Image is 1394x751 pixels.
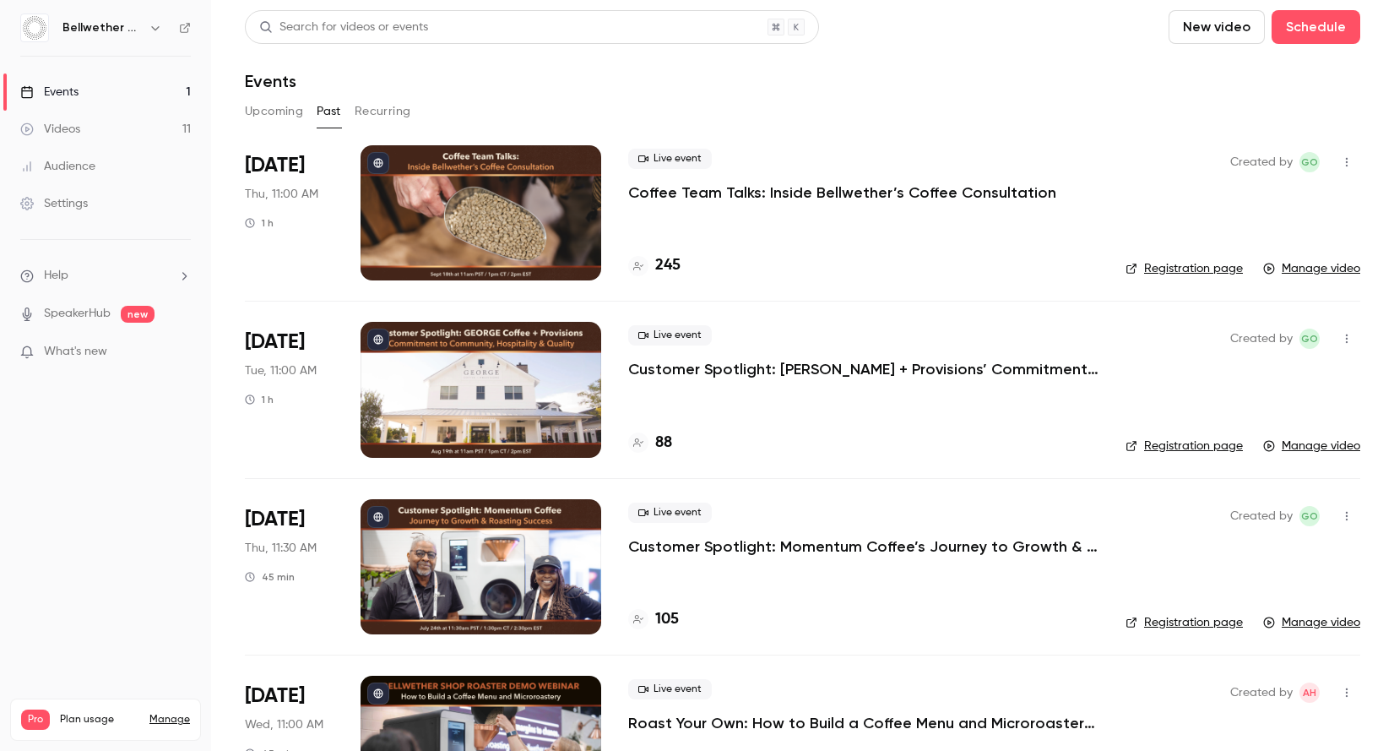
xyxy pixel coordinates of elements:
span: Gabrielle Oliveira [1299,506,1320,526]
div: Search for videos or events [259,19,428,36]
div: 1 h [245,216,274,230]
span: Created by [1230,506,1293,526]
span: Live event [628,149,712,169]
span: Tue, 11:00 AM [245,362,317,379]
span: Plan usage [60,713,139,727]
a: Registration page [1126,438,1243,454]
img: Bellwether Coffee [21,14,48,41]
a: 245 [628,254,681,277]
span: GO [1301,152,1318,172]
span: new [121,306,155,323]
h4: 88 [655,432,672,454]
a: 105 [628,608,679,631]
a: Manage video [1263,260,1360,277]
span: [DATE] [245,152,305,179]
span: [DATE] [245,329,305,356]
span: Pro [21,710,50,730]
div: Audience [20,158,95,175]
a: SpeakerHub [44,305,111,323]
span: Live event [628,325,712,346]
span: GO [1301,506,1318,526]
span: What's new [44,343,107,361]
a: Coffee Team Talks: Inside Bellwether’s Coffee Consultation [628,182,1056,203]
span: Thu, 11:30 AM [245,540,317,557]
span: Created by [1230,329,1293,349]
li: help-dropdown-opener [20,267,191,285]
span: Wed, 11:00 AM [245,716,323,733]
button: New video [1169,10,1265,44]
span: Thu, 11:00 AM [245,186,318,203]
span: Help [44,267,68,285]
div: Jul 24 Thu, 11:30 AM (America/Los Angeles) [245,499,334,634]
div: Videos [20,121,80,138]
span: [DATE] [245,506,305,533]
h6: Bellwether Coffee [62,19,142,36]
span: Created by [1230,152,1293,172]
button: Upcoming [245,98,303,125]
span: Live event [628,679,712,699]
div: 45 min [245,570,295,584]
div: 1 h [245,393,274,406]
button: Schedule [1272,10,1360,44]
span: Gabrielle Oliveira [1299,329,1320,349]
a: Manage [149,713,190,727]
a: Registration page [1126,614,1243,631]
div: Settings [20,195,88,212]
span: Gabrielle Oliveira [1299,152,1320,172]
div: Events [20,84,79,101]
a: Roast Your Own: How to Build a Coffee Menu and Microroastery with Bellwether [628,713,1098,733]
span: Andrew Heppner [1299,683,1320,703]
h4: 105 [655,608,679,631]
a: Customer Spotlight: [PERSON_NAME] + Provisions’ Commitment to Community, Hospitality & Quality [628,359,1098,379]
button: Past [317,98,341,125]
h4: 245 [655,254,681,277]
span: GO [1301,329,1318,349]
h1: Events [245,71,296,91]
a: 88 [628,432,672,454]
a: Manage video [1263,438,1360,454]
a: Customer Spotlight: Momentum Coffee’s Journey to Growth & Roasting Success [628,536,1098,557]
div: Aug 19 Tue, 11:00 AM (America/Los Angeles) [245,322,334,457]
span: AH [1303,683,1316,703]
button: Recurring [355,98,411,125]
a: Registration page [1126,260,1243,277]
span: Created by [1230,683,1293,703]
div: Sep 18 Thu, 11:00 AM (America/Los Angeles) [245,145,334,280]
a: Manage video [1263,614,1360,631]
span: Live event [628,503,712,523]
span: [DATE] [245,683,305,710]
